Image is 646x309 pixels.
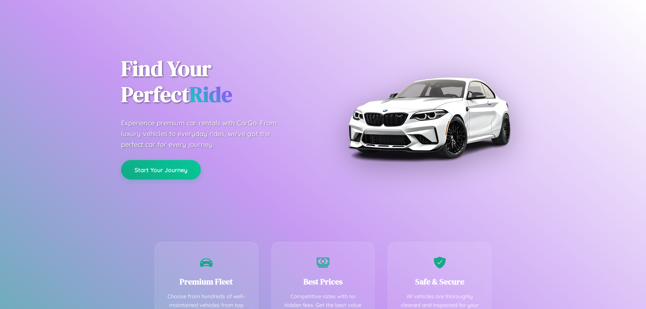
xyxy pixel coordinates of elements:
[165,276,248,287] h3: Premium Fleet
[398,276,481,287] h3: Safe & Secure
[121,56,313,108] h1: Find Your Perfect
[282,276,364,287] h3: Best Prices
[189,80,232,109] span: Ride
[121,160,201,180] button: Start Your Journey
[345,34,513,202] img: Premium BMW car rental vehicle
[121,118,289,150] p: Experience premium car rentals with CarGo. From luxury vehicles to everyday rides, we've got the ...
